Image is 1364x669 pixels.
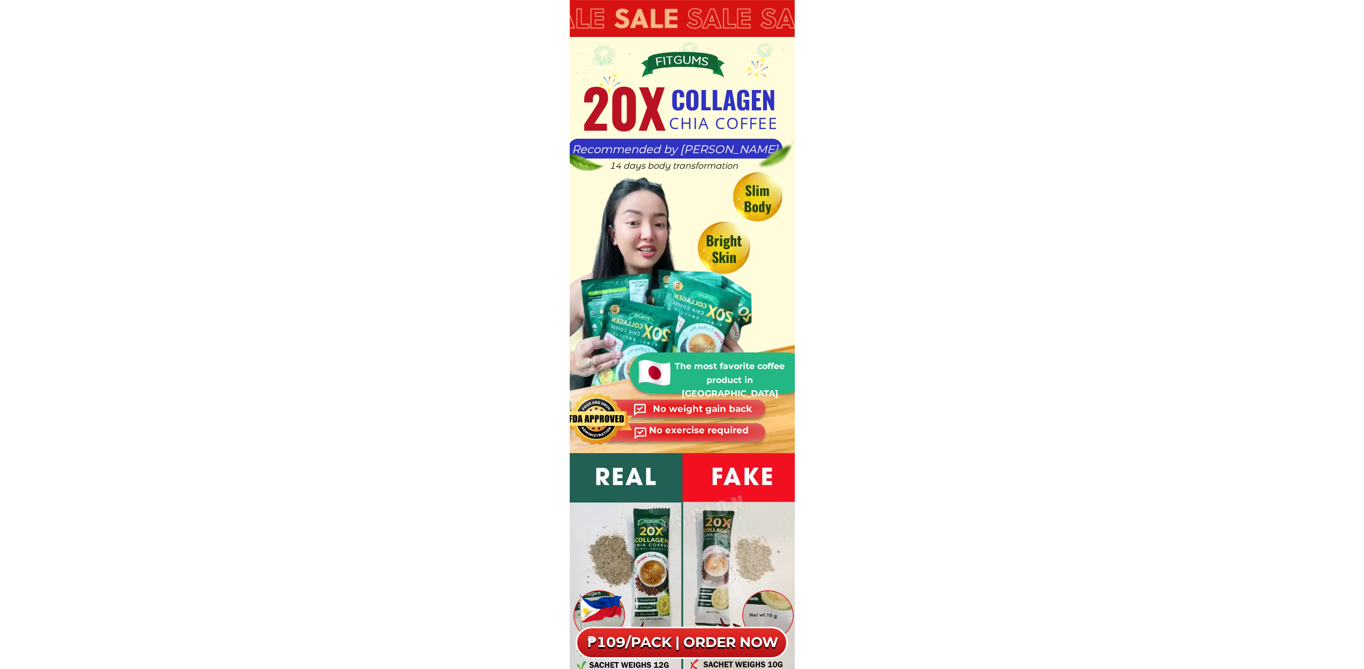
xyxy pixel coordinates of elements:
h1: No exercise required [638,423,759,438]
h1: chia coffee [667,115,780,131]
h1: collagen [667,87,780,112]
h6: ₱109/PACK | ORDER NOW [583,633,782,650]
h1: No weight gain back [638,402,767,416]
h1: Bright Skin [702,232,746,265]
h1: 20X [582,80,667,133]
h1: The most favorite coffee product in [GEOGRAPHIC_DATA] [674,359,786,401]
h1: Slim Body [737,182,778,214]
h1: Recommended by [PERSON_NAME] [568,144,782,155]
